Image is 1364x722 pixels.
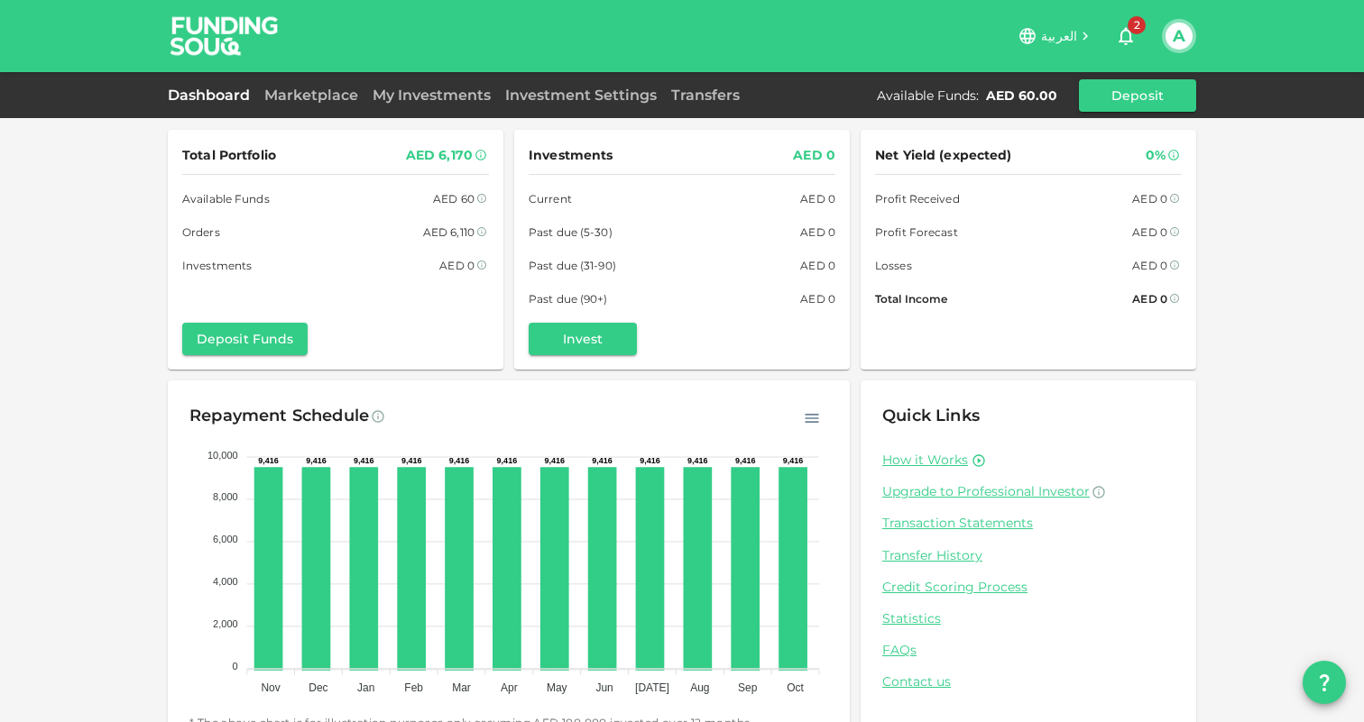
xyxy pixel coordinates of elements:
[875,256,912,275] span: Losses
[793,144,835,167] div: AED 0
[233,661,238,672] tspan: 0
[1128,16,1146,34] span: 2
[787,681,804,694] tspan: Oct
[1132,189,1167,208] div: AED 0
[1166,23,1193,50] button: A
[875,223,958,242] span: Profit Forecast
[875,144,1012,167] span: Net Yield (expected)
[1303,661,1346,704] button: question
[882,547,1175,564] a: Transfer History
[257,87,365,104] a: Marketplace
[423,223,475,242] div: AED 6,110
[1146,144,1166,167] div: 0%
[882,406,980,425] span: Quick Links
[1041,28,1077,44] span: العربية
[529,223,613,242] span: Past due (5-30)
[529,256,616,275] span: Past due (31-90)
[877,87,979,105] div: Available Funds :
[800,189,835,208] div: AED 0
[738,681,758,694] tspan: Sep
[882,673,1175,690] a: Contact us
[261,681,280,694] tspan: Nov
[986,87,1057,105] div: AED 60.00
[365,87,498,104] a: My Investments
[182,189,270,208] span: Available Funds
[182,323,308,355] button: Deposit Funds
[1132,289,1167,308] div: AED 0
[882,452,968,469] a: How it Works
[439,256,475,275] div: AED 0
[182,256,252,275] span: Investments
[452,681,471,694] tspan: Mar
[433,189,475,208] div: AED 60
[529,289,608,308] span: Past due (90+)
[207,450,238,461] tspan: 10,000
[882,515,1175,532] a: Transaction Statements
[529,323,637,355] button: Invest
[168,87,257,104] a: Dashboard
[882,483,1175,500] a: Upgrade to Professional Investor
[357,681,374,694] tspan: Jan
[189,402,369,431] div: Repayment Schedule
[882,610,1175,627] a: Statistics
[800,289,835,308] div: AED 0
[182,223,220,242] span: Orders
[309,681,327,694] tspan: Dec
[875,189,960,208] span: Profit Received
[690,681,709,694] tspan: Aug
[800,223,835,242] div: AED 0
[875,289,947,308] span: Total Income
[529,189,572,208] span: Current
[406,144,473,167] div: AED 6,170
[547,681,567,694] tspan: May
[595,681,613,694] tspan: Jun
[213,576,238,587] tspan: 4,000
[882,579,1175,596] a: Credit Scoring Process
[1108,18,1144,54] button: 2
[882,642,1175,659] a: FAQs
[1079,79,1196,112] button: Deposit
[501,681,518,694] tspan: Apr
[1132,256,1167,275] div: AED 0
[1132,223,1167,242] div: AED 0
[635,681,669,694] tspan: [DATE]
[213,618,238,629] tspan: 2,000
[404,681,423,694] tspan: Feb
[800,256,835,275] div: AED 0
[664,87,747,104] a: Transfers
[213,534,238,544] tspan: 6,000
[882,483,1090,499] span: Upgrade to Professional Investor
[213,491,238,502] tspan: 8,000
[529,144,613,167] span: Investments
[498,87,664,104] a: Investment Settings
[182,144,276,167] span: Total Portfolio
